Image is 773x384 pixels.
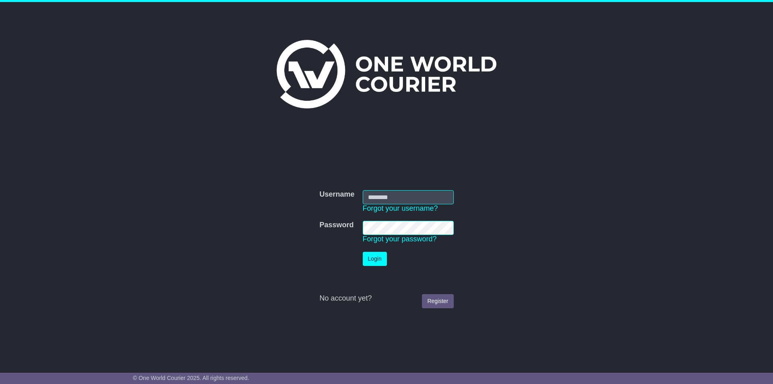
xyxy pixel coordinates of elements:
a: Forgot your username? [363,204,438,212]
button: Login [363,252,387,266]
span: © One World Courier 2025. All rights reserved. [133,375,249,381]
label: Username [319,190,354,199]
div: No account yet? [319,294,453,303]
label: Password [319,221,353,230]
a: Forgot your password? [363,235,437,243]
img: One World [277,40,496,108]
a: Register [422,294,453,308]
